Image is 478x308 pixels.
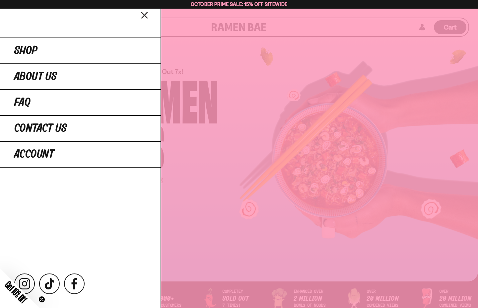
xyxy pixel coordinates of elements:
[3,279,29,305] span: Get 10% Off
[14,148,54,160] span: Account
[38,296,45,303] button: Close teaser
[14,122,67,134] span: Contact Us
[14,45,37,57] span: Shop
[14,71,57,83] span: About Us
[191,1,288,7] span: October Prime Sale: 15% off Sitewide
[139,9,151,21] button: Close menu
[14,97,31,109] span: FAQ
